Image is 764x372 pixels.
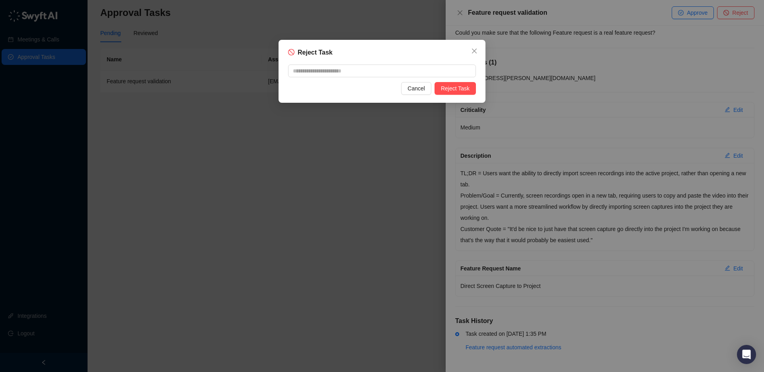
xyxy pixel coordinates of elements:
span: Reject Task [441,84,470,93]
button: Close [468,45,481,57]
button: Reject Task [435,82,476,95]
span: Cancel [407,84,425,93]
span: close [471,48,477,54]
h5: Reject Task [298,48,333,57]
button: Cancel [401,82,431,95]
span: stop [288,49,294,55]
div: Open Intercom Messenger [737,345,756,364]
